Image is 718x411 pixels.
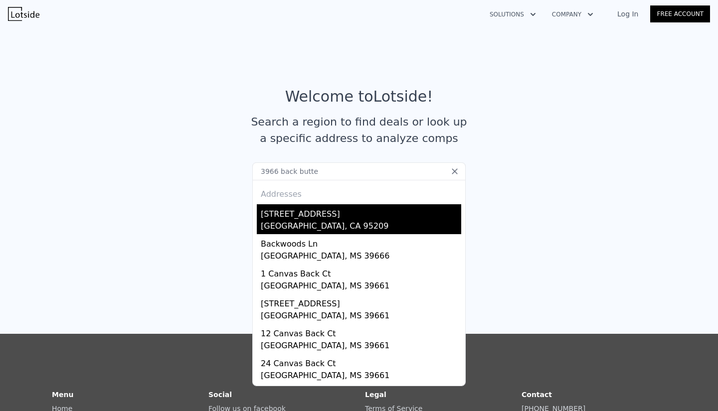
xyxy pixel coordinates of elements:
[482,5,544,23] button: Solutions
[261,234,461,250] div: Backwoods Ln
[261,370,461,384] div: [GEOGRAPHIC_DATA], MS 39661
[365,391,386,399] strong: Legal
[650,5,710,22] a: Free Account
[544,5,601,23] button: Company
[261,324,461,340] div: 12 Canvas Back Ct
[257,180,461,204] div: Addresses
[261,204,461,220] div: [STREET_ADDRESS]
[52,391,73,399] strong: Menu
[247,114,471,146] div: Search a region to find deals or look up a specific address to analyze comps
[605,9,650,19] a: Log In
[261,354,461,370] div: 24 Canvas Back Ct
[261,280,461,294] div: [GEOGRAPHIC_DATA], MS 39661
[261,250,461,264] div: [GEOGRAPHIC_DATA], MS 39666
[522,391,552,399] strong: Contact
[261,294,461,310] div: [STREET_ADDRESS]
[252,162,466,180] input: Search an address or region...
[208,391,232,399] strong: Social
[261,220,461,234] div: [GEOGRAPHIC_DATA], CA 95209
[8,7,39,21] img: Lotside
[261,264,461,280] div: 1 Canvas Back Ct
[261,384,461,400] div: 16 Canvas Back Ct
[285,88,433,106] div: Welcome to Lotside !
[261,310,461,324] div: [GEOGRAPHIC_DATA], MS 39661
[261,340,461,354] div: [GEOGRAPHIC_DATA], MS 39661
